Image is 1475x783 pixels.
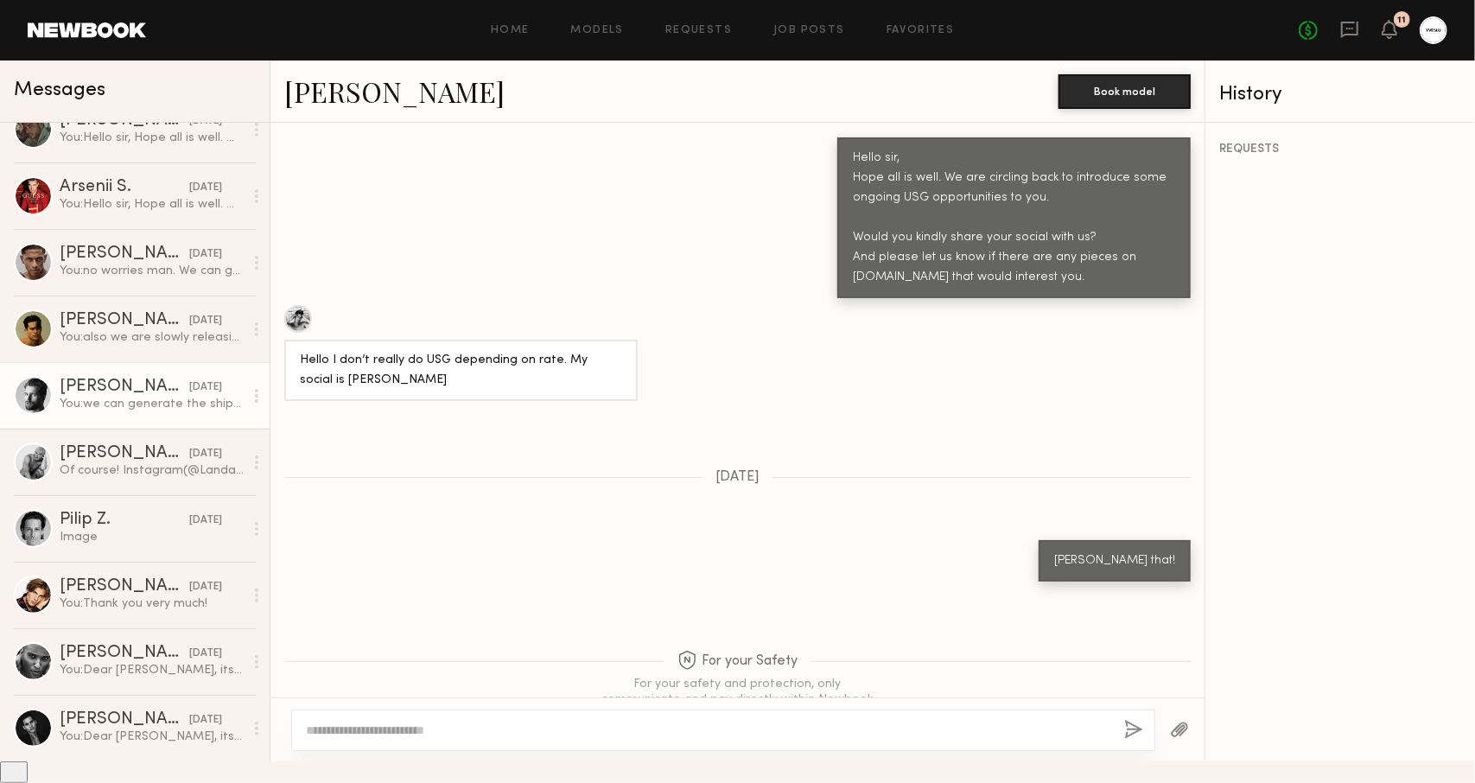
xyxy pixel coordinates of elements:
[491,25,530,36] a: Home
[773,25,845,36] a: Job Posts
[887,25,955,36] a: Favorites
[571,25,624,36] a: Models
[1219,143,1461,156] div: REQUESTS
[665,25,732,36] a: Requests
[1398,16,1407,25] div: 11
[1219,85,1461,105] div: History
